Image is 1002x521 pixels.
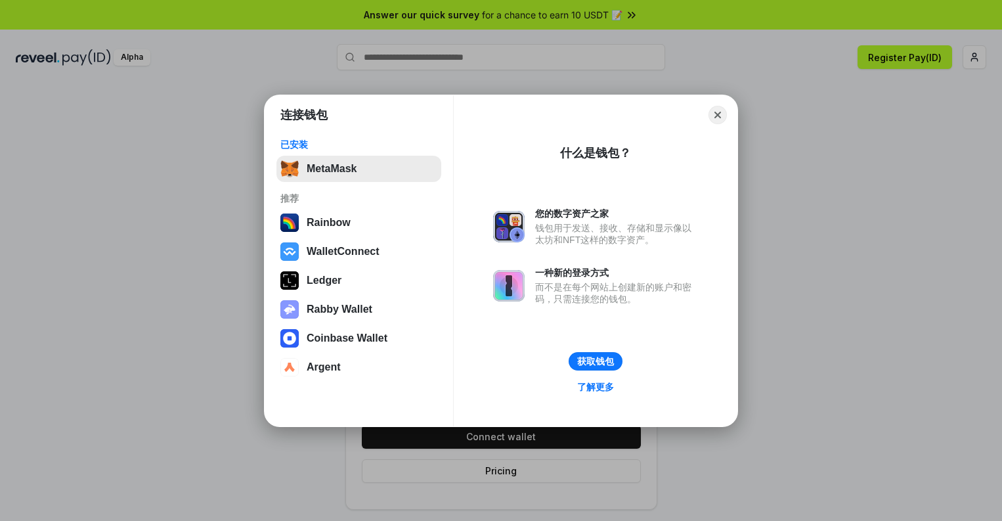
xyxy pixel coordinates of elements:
div: WalletConnect [307,246,380,258]
button: Ledger [276,267,441,294]
img: svg+xml,%3Csvg%20width%3D%2228%22%20height%3D%2228%22%20viewBox%3D%220%200%2028%2028%22%20fill%3D... [280,329,299,348]
div: 您的数字资产之家 [535,208,698,219]
div: Coinbase Wallet [307,332,387,344]
div: 钱包用于发送、接收、存储和显示像以太坊和NFT这样的数字资产。 [535,222,698,246]
button: WalletConnect [276,238,441,265]
h1: 连接钱包 [280,107,328,123]
div: 而不是在每个网站上创建新的账户和密码，只需连接您的钱包。 [535,281,698,305]
img: svg+xml,%3Csvg%20fill%3D%22none%22%20height%3D%2233%22%20viewBox%3D%220%200%2035%2033%22%20width%... [280,160,299,178]
div: 什么是钱包？ [560,145,631,161]
button: Rabby Wallet [276,296,441,323]
div: Rainbow [307,217,351,229]
div: 获取钱包 [577,355,614,367]
img: svg+xml,%3Csvg%20xmlns%3D%22http%3A%2F%2Fwww.w3.org%2F2000%2Fsvg%22%20fill%3D%22none%22%20viewBox... [493,211,525,242]
img: svg+xml,%3Csvg%20width%3D%22120%22%20height%3D%22120%22%20viewBox%3D%220%200%20120%20120%22%20fil... [280,214,299,232]
img: svg+xml,%3Csvg%20xmlns%3D%22http%3A%2F%2Fwww.w3.org%2F2000%2Fsvg%22%20fill%3D%22none%22%20viewBox... [280,300,299,319]
div: Ledger [307,275,341,286]
div: 推荐 [280,193,437,204]
a: 了解更多 [569,378,622,396]
img: svg+xml,%3Csvg%20xmlns%3D%22http%3A%2F%2Fwww.w3.org%2F2000%2Fsvg%22%20width%3D%2228%22%20height%3... [280,271,299,290]
div: 了解更多 [577,381,614,393]
div: 一种新的登录方式 [535,267,698,279]
button: Argent [276,354,441,380]
img: svg+xml,%3Csvg%20width%3D%2228%22%20height%3D%2228%22%20viewBox%3D%220%200%2028%2028%22%20fill%3D... [280,242,299,261]
button: 获取钱包 [569,352,622,371]
div: MetaMask [307,163,357,175]
div: 已安装 [280,139,437,150]
div: Argent [307,361,341,373]
button: Rainbow [276,210,441,236]
img: svg+xml,%3Csvg%20xmlns%3D%22http%3A%2F%2Fwww.w3.org%2F2000%2Fsvg%22%20fill%3D%22none%22%20viewBox... [493,270,525,302]
button: Coinbase Wallet [276,325,441,351]
div: Rabby Wallet [307,304,372,315]
button: MetaMask [276,156,441,182]
img: svg+xml,%3Csvg%20width%3D%2228%22%20height%3D%2228%22%20viewBox%3D%220%200%2028%2028%22%20fill%3D... [280,358,299,376]
button: Close [708,106,727,124]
